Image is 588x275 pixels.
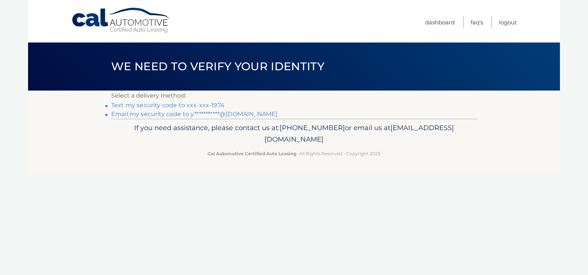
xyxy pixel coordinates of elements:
[208,151,296,156] strong: Cal Automotive Certified Auto Leasing
[471,16,483,28] a: FAQ's
[499,16,517,28] a: Logout
[111,60,324,73] span: We need to verify your identity
[111,102,225,109] a: Text my security code to xxx-xxx-1974
[280,123,345,132] span: [PHONE_NUMBER]
[111,91,477,101] p: Select a delivery method:
[116,150,472,157] p: - All Rights Reserved - Copyright 2025
[425,16,455,28] a: Dashboard
[116,122,472,146] p: If you need assistance, please contact us at: or email us at
[71,7,171,34] a: Cal Automotive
